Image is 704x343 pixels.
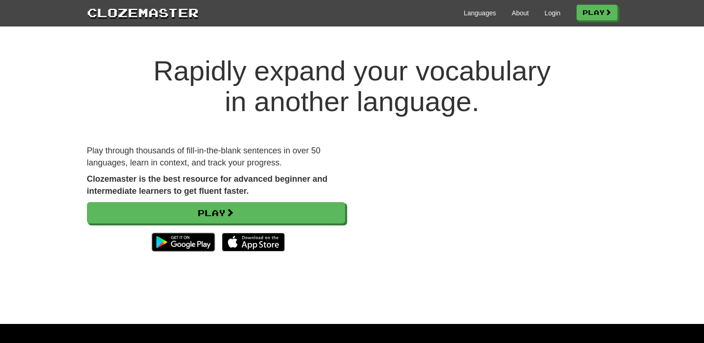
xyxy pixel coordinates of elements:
a: Languages [464,8,496,18]
img: Get it on Google Play [147,228,219,256]
a: Play [577,5,617,20]
strong: Clozemaster is the best resource for advanced beginner and intermediate learners to get fluent fa... [87,174,328,196]
a: Play [87,202,345,224]
p: Play through thousands of fill-in-the-blank sentences in over 50 languages, learn in context, and... [87,145,345,169]
a: About [512,8,529,18]
img: Download_on_the_App_Store_Badge_US-UK_135x40-25178aeef6eb6b83b96f5f2d004eda3bffbb37122de64afbaef7... [222,233,285,251]
a: Login [544,8,560,18]
a: Clozemaster [87,4,199,21]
